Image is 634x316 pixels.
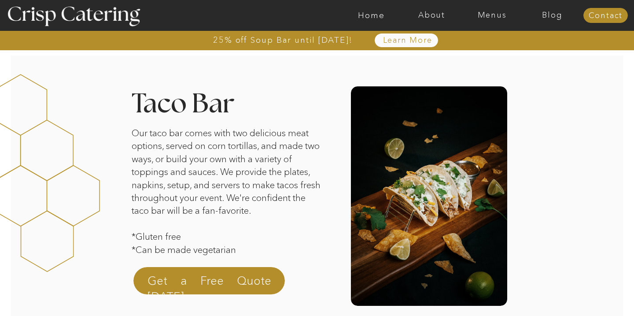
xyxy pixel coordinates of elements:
[362,36,453,45] a: Learn More
[522,11,582,20] a: Blog
[132,126,324,264] p: Our taco bar comes with two delicious meat options, served on corn tortillas, and made two ways, ...
[402,11,462,20] a: About
[132,91,301,115] h2: Taco Bar
[181,36,384,45] a: 25% off Soup Bar until [DATE]!
[147,273,271,294] a: Get a Free Quote [DATE]
[583,11,628,20] a: Contact
[341,11,402,20] a: Home
[462,11,522,20] a: Menus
